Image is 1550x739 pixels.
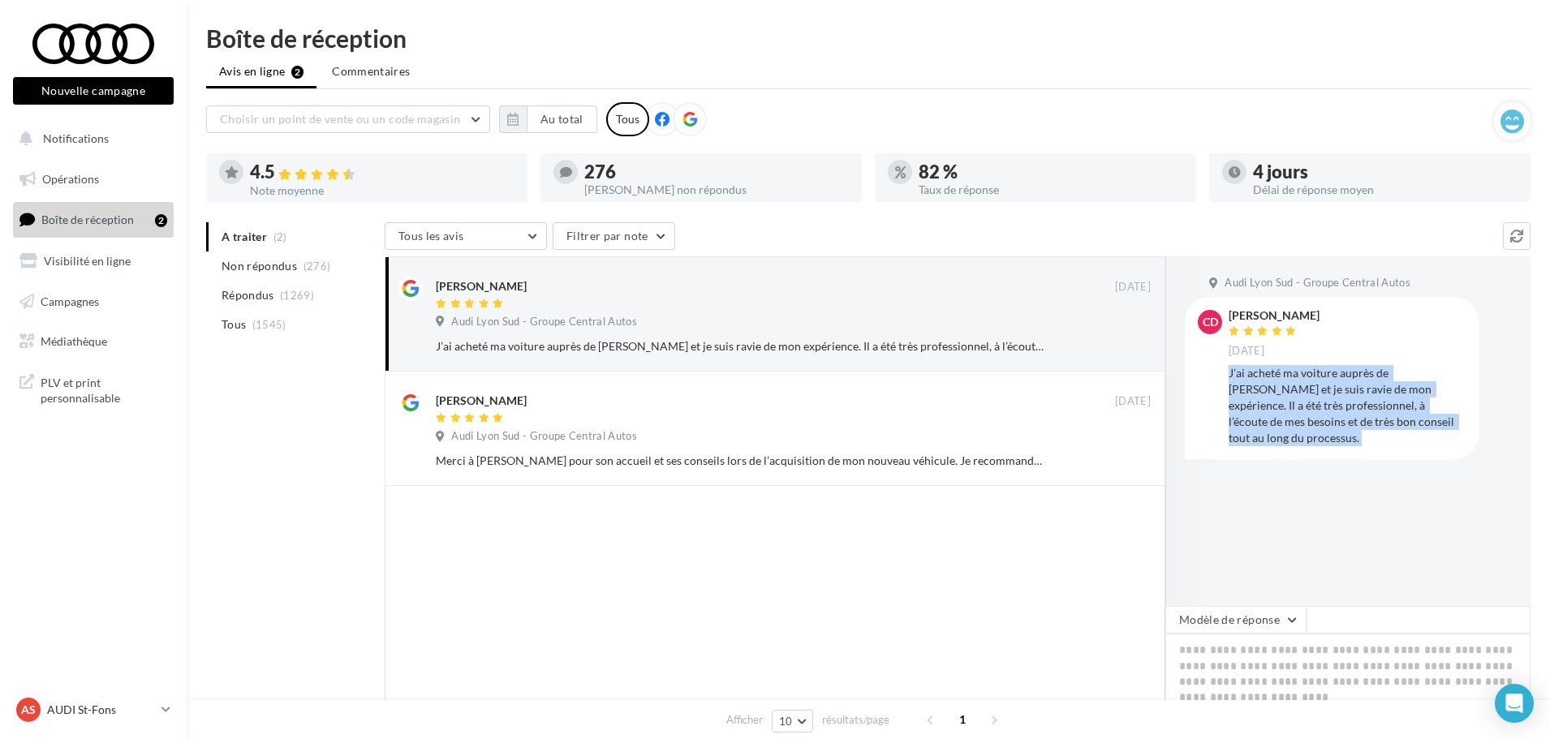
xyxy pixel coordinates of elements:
[436,453,1045,469] div: Merci à [PERSON_NAME] pour son accueil et ses conseils lors de l’acquisition de mon nouveau véhic...
[919,184,1183,195] div: Taux de réponse
[10,285,177,319] a: Campagnes
[1203,314,1218,330] span: CD
[41,213,134,226] span: Boîte de réception
[606,102,649,136] div: Tous
[10,202,177,237] a: Boîte de réception2
[41,372,167,406] span: PLV et print personnalisable
[304,260,331,273] span: (276)
[1115,280,1151,294] span: [DATE]
[42,172,99,186] span: Opérations
[206,105,490,133] button: Choisir un point de vente ou un code magasin
[436,278,527,294] div: [PERSON_NAME]
[21,702,36,718] span: AS
[499,105,597,133] button: Au total
[155,214,167,227] div: 2
[13,77,174,105] button: Nouvelle campagne
[919,163,1183,181] div: 82 %
[584,184,849,195] div: [PERSON_NAME] non répondus
[47,702,155,718] p: AUDI St-Fons
[206,26,1531,50] div: Boîte de réception
[1225,276,1410,290] span: Audi Lyon Sud - Groupe Central Autos
[10,244,177,278] a: Visibilité en ligne
[822,712,889,728] span: résultats/page
[44,254,131,268] span: Visibilité en ligne
[1495,684,1534,723] div: Open Intercom Messenger
[10,122,170,156] button: Notifications
[250,185,515,196] div: Note moyenne
[1253,184,1518,195] div: Délai de réponse moyen
[398,229,464,243] span: Tous les avis
[772,710,813,733] button: 10
[222,287,274,303] span: Répondus
[451,429,637,444] span: Audi Lyon Sud - Groupe Central Autos
[1165,606,1307,634] button: Modèle de réponse
[13,694,174,725] a: AS AUDI St-Fons
[222,316,246,333] span: Tous
[1229,344,1264,359] span: [DATE]
[1229,310,1320,321] div: [PERSON_NAME]
[10,365,177,413] a: PLV et print personnalisable
[10,162,177,196] a: Opérations
[527,105,597,133] button: Au total
[436,338,1045,354] div: J’ai acheté ma voiture auprès de [PERSON_NAME] et je suis ravie de mon expérience. Il a été très ...
[250,163,515,182] div: 4.5
[436,393,527,409] div: [PERSON_NAME]
[1115,394,1151,409] span: [DATE]
[451,315,637,329] span: Audi Lyon Sud - Groupe Central Autos
[43,131,109,145] span: Notifications
[949,707,975,733] span: 1
[222,258,297,274] span: Non répondus
[779,715,793,728] span: 10
[553,222,675,250] button: Filtrer par note
[1253,163,1518,181] div: 4 jours
[220,112,460,126] span: Choisir un point de vente ou un code magasin
[10,324,177,359] a: Médiathèque
[726,712,763,728] span: Afficher
[41,334,107,348] span: Médiathèque
[332,63,410,79] span: Commentaires
[41,294,99,307] span: Campagnes
[280,289,314,302] span: (1269)
[252,318,286,331] span: (1545)
[385,222,547,250] button: Tous les avis
[1229,365,1466,446] div: J’ai acheté ma voiture auprès de [PERSON_NAME] et je suis ravie de mon expérience. Il a été très ...
[584,163,849,181] div: 276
